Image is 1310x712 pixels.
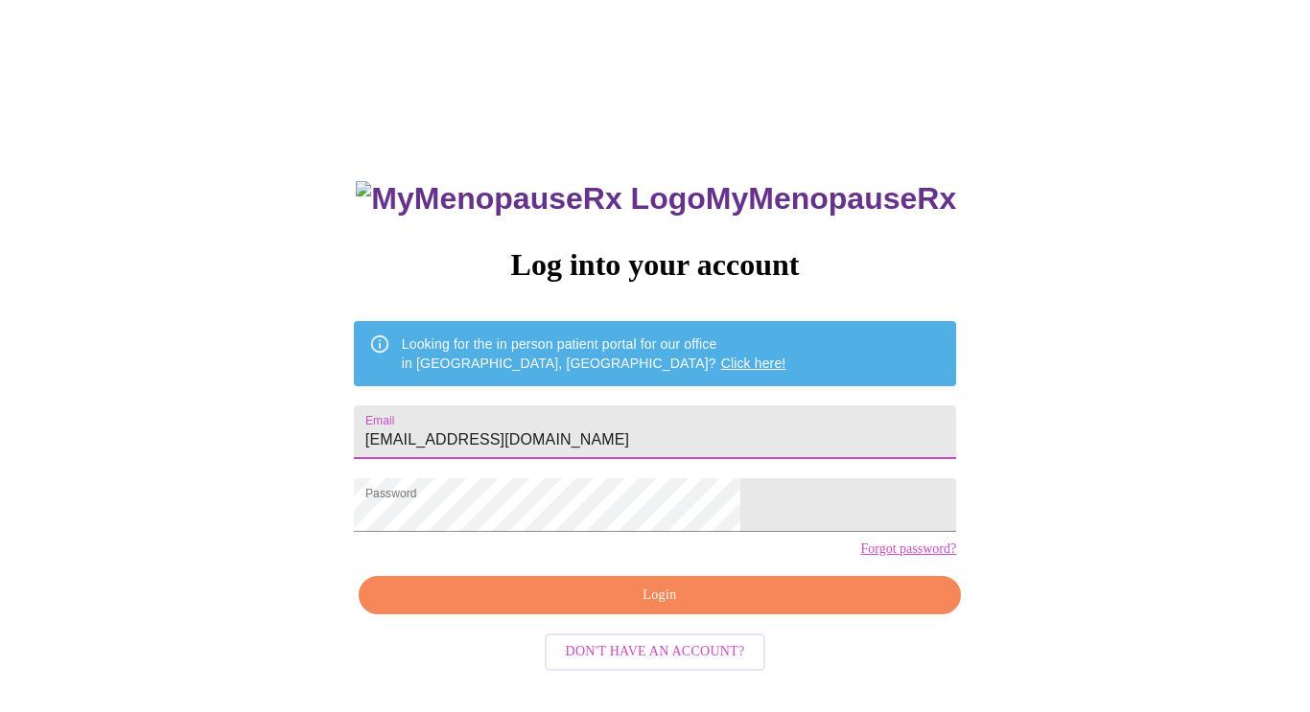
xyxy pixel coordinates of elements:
a: Click here! [721,356,786,371]
span: Don't have an account? [566,640,745,664]
img: MyMenopauseRx Logo [356,181,705,217]
h3: Log into your account [354,247,956,283]
span: Login [381,584,939,608]
h3: MyMenopauseRx [356,181,956,217]
a: Forgot password? [860,541,956,557]
div: Looking for the in person patient portal for our office in [GEOGRAPHIC_DATA], [GEOGRAPHIC_DATA]? [402,327,786,380]
button: Don't have an account? [545,633,766,671]
a: Don't have an account? [540,642,771,658]
button: Login [359,576,961,615]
